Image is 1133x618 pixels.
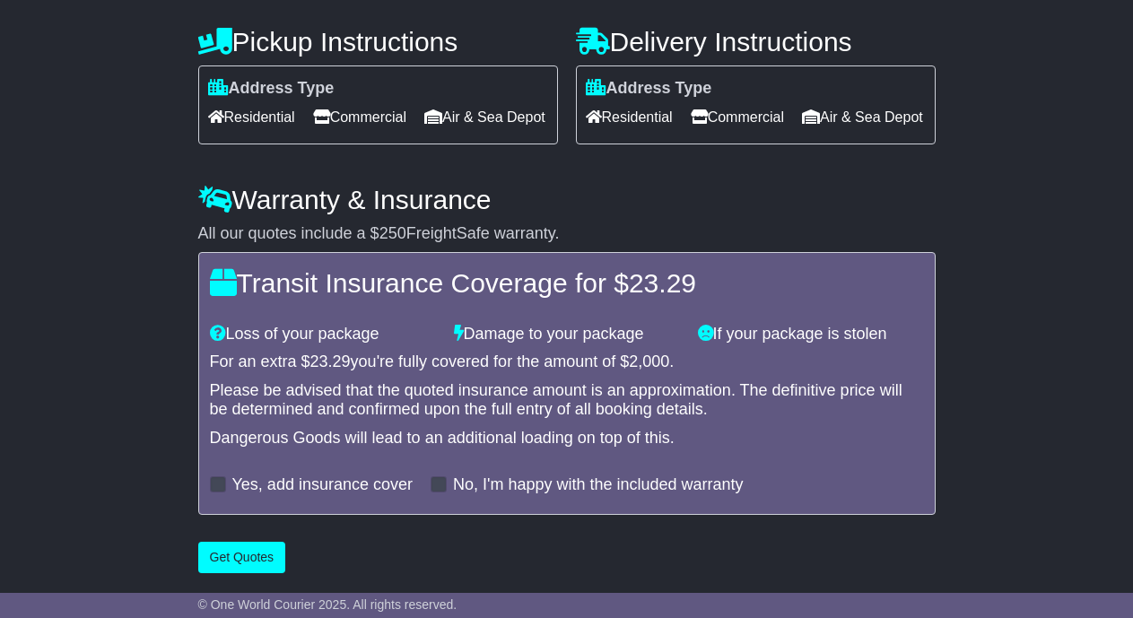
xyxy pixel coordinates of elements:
span: Commercial [313,103,406,131]
span: Residential [208,103,295,131]
div: Damage to your package [445,325,689,344]
label: No, I'm happy with the included warranty [453,475,744,495]
div: All our quotes include a $ FreightSafe warranty. [198,224,936,244]
span: © One World Courier 2025. All rights reserved. [198,597,458,612]
div: Loss of your package [201,325,445,344]
span: Air & Sea Depot [802,103,923,131]
h4: Pickup Instructions [198,27,558,57]
label: Address Type [586,79,712,99]
button: Get Quotes [198,542,286,573]
h4: Transit Insurance Coverage for $ [210,268,924,298]
label: Address Type [208,79,335,99]
span: 250 [379,224,406,242]
div: For an extra $ you're fully covered for the amount of $ . [210,353,924,372]
h4: Delivery Instructions [576,27,936,57]
span: 23.29 [310,353,351,370]
span: Air & Sea Depot [424,103,545,131]
div: Please be advised that the quoted insurance amount is an approximation. The definitive price will... [210,381,924,420]
span: 23.29 [629,268,696,298]
h4: Warranty & Insurance [198,185,936,214]
span: Residential [586,103,673,131]
label: Yes, add insurance cover [232,475,413,495]
span: 2,000 [629,353,669,370]
div: If your package is stolen [689,325,933,344]
span: Commercial [691,103,784,131]
div: Dangerous Goods will lead to an additional loading on top of this. [210,429,924,448]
